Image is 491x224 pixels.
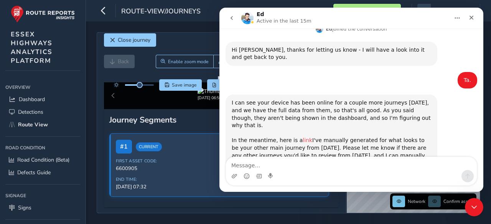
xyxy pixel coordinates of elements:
[17,156,69,164] span: Road Condition (Beta)
[12,165,18,172] button: Upload attachment
[12,92,212,159] div: I can see your device has been online for a couple more journeys [DATE], and we have the full dat...
[109,114,333,125] div: Journey Segments
[18,204,31,211] span: Signs
[5,154,80,166] a: Road Condition (Beta)
[118,36,150,44] span: Close journey
[5,142,80,154] div: Road Condition
[347,7,395,14] span: My Confirm Exports
[5,93,80,106] a: Dashboard
[417,4,475,17] button: [PERSON_NAME]
[465,198,483,216] iframe: Intercom live chat
[11,5,75,23] img: rr logo
[49,165,55,172] button: Start recording
[333,4,401,17] button: My Confirm Exports
[207,79,246,91] button: PDF
[238,64,258,81] div: Ta.
[116,183,217,190] span: [DATE] 07:32
[408,198,425,204] span: Network
[104,33,156,47] button: Close journey
[5,106,80,118] a: Detections
[443,198,474,204] span: Confirm assets
[11,30,53,65] span: ESSEX HIGHWAYS ANALYTICS PLATFORM
[36,165,43,172] button: Gif picker
[17,169,51,176] span: Defects Guide
[219,8,483,192] iframe: Intercom live chat
[5,201,80,214] a: Signs
[6,87,218,164] div: I can see your device has been online for a couple more journeys [DATE], and we have the full dat...
[18,108,43,116] span: Detections
[83,129,93,136] a: link
[116,140,132,154] span: # 1
[6,87,258,180] div: Ed says…
[172,82,197,88] span: Save image
[433,4,472,17] span: [PERSON_NAME]
[242,162,254,175] button: Send a message…
[156,55,214,68] button: Zoom
[5,166,80,179] a: Defects Guide
[198,95,244,101] div: [DATE] 06:56
[7,149,257,162] textarea: Message…
[19,96,45,103] span: Dashboard
[5,190,80,201] div: Signage
[116,165,217,172] span: 6600905
[5,82,80,93] div: Overview
[121,7,201,17] span: route-view/journeys
[159,79,202,91] button: Save
[168,59,209,65] span: Enable zoom mode
[213,55,277,68] button: Draw
[24,165,30,172] button: Emoji picker
[116,177,217,182] span: End Time:
[417,4,431,17] img: diamond-layout
[136,142,162,151] span: Current
[198,88,244,95] img: Thumbnail frame
[5,118,80,131] a: Route View
[18,121,48,128] span: Route View
[244,69,252,77] div: Ta.
[116,158,217,164] span: First Asset Code:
